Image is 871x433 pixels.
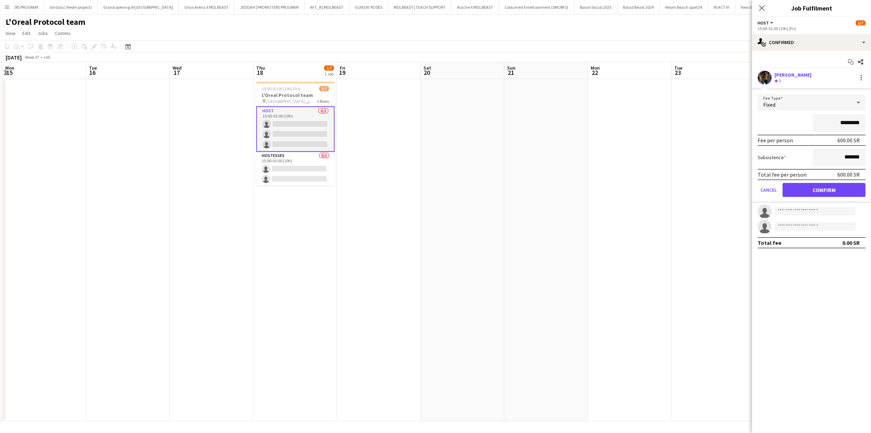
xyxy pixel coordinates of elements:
app-job-card: 15:00-01:00 (10h) (Fri)1/7L'Oreal Protocol team [GEOGRAPHIC_DATA] بحطين 📍3 RolesHOST0/315:00-01:0... [256,82,335,185]
div: Confirmed [752,34,871,51]
button: Grand opening of [GEOGRAPHIC_DATA] [98,0,179,14]
span: Edit [22,30,30,36]
div: Total fee [758,239,781,246]
div: Total fee per person [758,171,807,178]
span: Tue [674,65,682,71]
h1: L'Oreal Protocol team [6,17,85,27]
button: Atache X MDLBEAST [451,0,499,14]
span: HOST [758,20,769,26]
button: IN ACT III [708,0,735,14]
h3: Job Fulfilment [752,3,871,13]
span: Week 37 [23,55,41,60]
div: 0.00 SR [842,239,860,246]
span: Fri [340,65,345,71]
span: Jobs [37,30,48,36]
h3: L'Oreal Protocol team [256,92,335,98]
button: JEDDAH | PROMOTERS PROGRAM [234,0,304,14]
span: Mon [591,65,600,71]
div: [DATE] [6,54,22,61]
span: 3 Roles [317,99,329,104]
a: View [3,29,18,38]
button: MDLBEAST | TEACH SUPPORT [388,0,451,14]
span: [GEOGRAPHIC_DATA] بحطين 📍 [266,99,317,104]
span: Fixed [763,101,775,108]
button: Balad Social 2025 [574,0,617,14]
button: Confirm [782,183,865,197]
span: 21 [506,69,515,77]
span: 1/7 [319,86,329,91]
span: 15:00-01:00 (10h) (Fri) [262,86,300,91]
button: GUNS N' ROSES [349,0,388,14]
app-card-role: HOST0/315:00-01:00 (10h) [256,106,335,152]
div: +03 [43,55,50,60]
span: 16 [88,69,97,77]
button: Balad Beast 2024 [617,0,660,14]
span: 19 [339,69,345,77]
button: New Board [735,0,766,14]
button: Cancel [758,183,780,197]
span: Tue [89,65,97,71]
button: Costumed Entertainment (SMURFS) [499,0,574,14]
span: Sat [423,65,431,71]
span: Wed [173,65,182,71]
span: 1/7 [856,20,865,26]
div: 600.00 SR [837,171,860,178]
div: Fee per person [758,137,793,144]
span: 18 [255,69,265,77]
span: 23 [673,69,682,77]
div: 15:00-01:00 (10h) (Fri) [758,26,865,31]
button: AFT_R | MDLBEAST [304,0,349,14]
span: View [6,30,15,36]
div: [PERSON_NAME] [774,72,812,78]
a: Edit [20,29,33,38]
button: HOST [758,20,774,26]
a: Jobs [35,29,51,38]
span: Sun [507,65,515,71]
button: Onyx Arena X MDLBEAST [179,0,234,14]
span: 20 [422,69,431,77]
span: Thu [256,65,265,71]
span: 17 [171,69,182,77]
a: Comms [52,29,73,38]
div: 600.00 SR [837,137,860,144]
span: 5 [779,78,781,83]
span: Comms [55,30,71,36]
button: Neom Beach sport24 [660,0,708,14]
span: 22 [590,69,600,77]
button: Sindala ( Neom project) [44,0,98,14]
span: Mon [5,65,14,71]
div: 1 Job [324,71,333,77]
app-card-role: HOSTESSES0/315:00-01:00 (10h) [256,152,335,196]
span: 15 [4,69,14,77]
span: 1/7 [324,65,334,71]
label: Subsistence [758,154,786,161]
